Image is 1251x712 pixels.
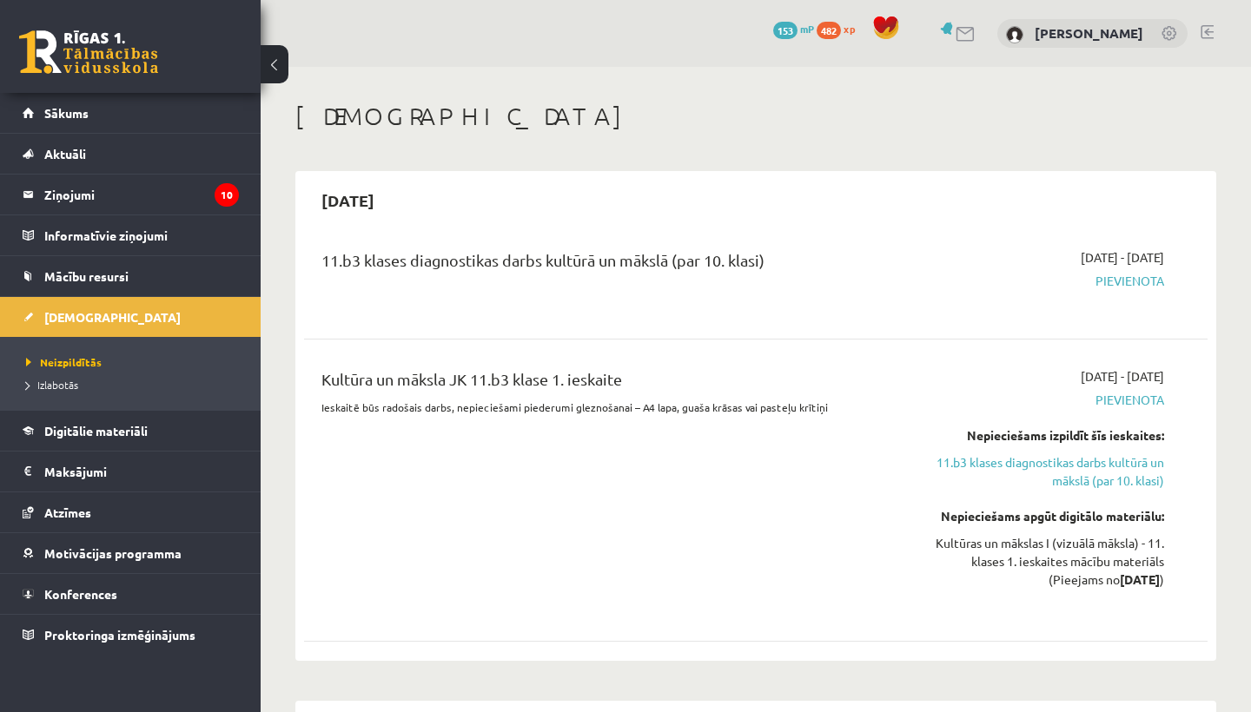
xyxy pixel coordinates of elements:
[901,453,1164,490] a: 11.b3 klases diagnostikas darbs kultūrā un mākslā (par 10. klasi)
[773,22,798,39] span: 153
[817,22,864,36] a: 482 xp
[44,545,182,561] span: Motivācijas programma
[23,175,239,214] a: Ziņojumi10
[1081,248,1164,267] span: [DATE] - [DATE]
[1035,24,1143,42] a: [PERSON_NAME]
[44,175,239,214] legend: Ziņojumi
[44,215,239,255] legend: Informatīvie ziņojumi
[44,309,181,325] span: [DEMOGRAPHIC_DATA]
[23,134,239,174] a: Aktuāli
[800,22,814,36] span: mP
[26,377,243,392] a: Izlabotās
[23,411,239,451] a: Digitālie materiāli
[1120,571,1160,587] strong: [DATE]
[44,423,148,438] span: Digitālie materiāli
[23,215,239,255] a: Informatīvie ziņojumi
[23,452,239,491] a: Maksājumi
[304,180,392,221] h2: [DATE]
[901,426,1164,445] div: Nepieciešams izpildīt šīs ieskaites:
[295,102,1216,131] h1: [DEMOGRAPHIC_DATA]
[1081,367,1164,386] span: [DATE] - [DATE]
[23,574,239,614] a: Konferences
[44,627,195,643] span: Proktoringa izmēģinājums
[23,492,239,532] a: Atzīmes
[321,248,875,280] div: 11.b3 klases diagnostikas darbs kultūrā un mākslā (par 10. klasi)
[44,105,89,121] span: Sākums
[23,93,239,133] a: Sākums
[321,399,875,415] p: Ieskaitē būs radošais darbs, nepieciešami piederumi gleznošanai – A4 lapa, guaša krāsas vai paste...
[1006,26,1023,43] img: Anna Ksenija Sandberga
[321,367,875,399] div: Kultūra un māksla JK 11.b3 klase 1. ieskaite
[901,272,1164,290] span: Pievienota
[26,355,102,369] span: Neizpildītās
[23,533,239,573] a: Motivācijas programma
[817,22,841,39] span: 482
[901,507,1164,525] div: Nepieciešams apgūt digitālo materiālu:
[844,22,855,36] span: xp
[44,504,91,520] span: Atzīmes
[215,183,239,207] i: 10
[23,256,239,296] a: Mācību resursi
[44,452,239,491] legend: Maksājumi
[44,146,86,162] span: Aktuāli
[44,268,129,284] span: Mācību resursi
[773,22,814,36] a: 153 mP
[26,378,78,392] span: Izlabotās
[19,30,158,74] a: Rīgas 1. Tālmācības vidusskola
[23,297,239,337] a: [DEMOGRAPHIC_DATA]
[44,586,117,602] span: Konferences
[26,354,243,370] a: Neizpildītās
[901,534,1164,589] div: Kultūras un mākslas I (vizuālā māksla) - 11. klases 1. ieskaites mācību materiāls (Pieejams no )
[901,391,1164,409] span: Pievienota
[23,615,239,655] a: Proktoringa izmēģinājums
